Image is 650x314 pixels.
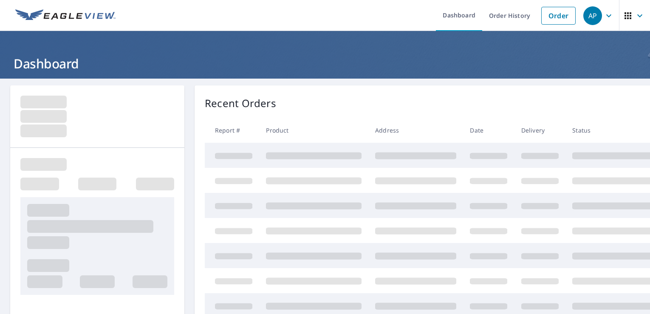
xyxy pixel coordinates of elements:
[15,9,116,22] img: EV Logo
[541,7,576,25] a: Order
[368,118,463,143] th: Address
[205,118,259,143] th: Report #
[259,118,368,143] th: Product
[10,55,640,72] h1: Dashboard
[583,6,602,25] div: AP
[205,96,276,111] p: Recent Orders
[514,118,565,143] th: Delivery
[463,118,514,143] th: Date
